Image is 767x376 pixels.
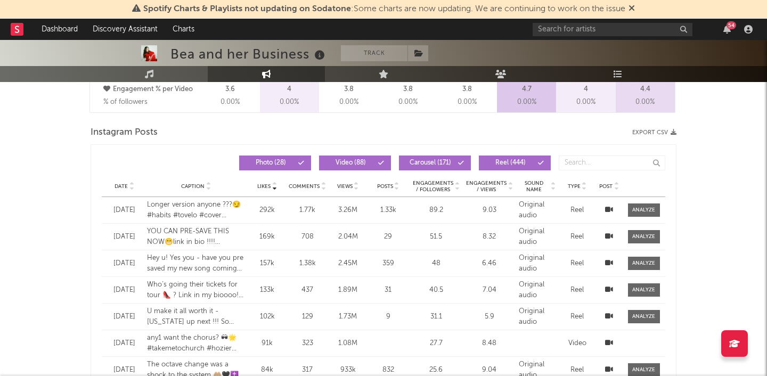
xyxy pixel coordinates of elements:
span: 0.00 % [398,96,418,109]
div: Original audio [519,226,556,247]
div: 51.5 [412,232,460,242]
div: 1.73M [331,312,364,322]
button: 54 [723,25,731,34]
div: 133k [251,285,284,296]
div: 9.04 [466,365,513,375]
div: 169k [251,232,284,242]
span: 0.00 % [635,96,655,109]
div: 7.04 [466,285,513,296]
div: 31.1 [412,312,460,322]
div: 359 [370,258,407,269]
div: Reel [561,258,593,269]
div: Reel [561,205,593,216]
div: 832 [370,365,407,375]
button: Reel(444) [479,156,551,170]
div: 9 [370,312,407,322]
span: Engagements / Followers [412,180,454,193]
div: 157k [251,258,284,269]
div: 8.32 [466,232,513,242]
div: 2.04M [331,232,364,242]
div: Reel [561,232,593,242]
span: Caption [181,183,205,190]
span: Views [337,183,353,190]
div: Original audio [519,280,556,300]
div: 84k [251,365,284,375]
a: Discovery Assistant [85,19,165,40]
div: 5.9 [466,312,513,322]
div: 102k [251,312,284,322]
span: 0.00 % [339,96,358,109]
div: 708 [289,232,326,242]
div: Reel [561,285,593,296]
a: Dashboard [34,19,85,40]
input: Search for artists [533,23,692,36]
div: [DATE] [107,232,142,242]
div: [DATE] [107,338,142,349]
span: Spotify Charts & Playlists not updating on Sodatone [143,5,351,13]
span: Dismiss [629,5,635,13]
p: 3.8 [403,83,413,96]
span: Post [599,183,613,190]
span: Likes [257,183,271,190]
div: Who’s going their tickets for tour 👠 ? Link in my bioooo!!! #maryonacross #cover #ghost #vocals #... [147,280,246,300]
div: 25.6 [412,365,460,375]
div: Original audio [519,253,556,274]
div: 48 [412,258,460,269]
div: [DATE] [107,205,142,216]
div: 40.5 [412,285,460,296]
p: 4 [584,83,588,96]
div: 437 [289,285,326,296]
div: 9.03 [466,205,513,216]
span: 0.00 % [458,96,477,109]
div: [DATE] [107,312,142,322]
span: Instagram Posts [91,126,158,139]
p: 3.6 [225,83,235,96]
div: 3.26M [331,205,364,216]
a: Charts [165,19,202,40]
div: 933k [331,365,364,375]
div: [DATE] [107,258,142,269]
button: Track [341,45,407,61]
span: 0.00 % [280,96,299,109]
span: Posts [377,183,393,190]
div: 323 [289,338,326,349]
div: Longer version anyone ???😏 #habits #tovelo #cover #vocals #acoustic #piano #alto [147,200,246,220]
div: Original audio [519,306,556,327]
div: 89.2 [412,205,460,216]
span: 0.00 % [517,96,536,109]
div: 54 [727,21,736,29]
span: 0.00 % [576,96,595,109]
span: Carousel ( 171 ) [406,160,455,166]
div: 2.45M [331,258,364,269]
input: Search... [559,156,665,170]
div: Original audio [519,200,556,220]
div: [DATE] [107,285,142,296]
p: 4.7 [522,83,532,96]
p: 3.8 [462,83,472,96]
div: Reel [561,312,593,322]
span: Date [115,183,128,190]
span: Comments [289,183,320,190]
div: 1.33k [370,205,407,216]
div: 292k [251,205,284,216]
span: % of followers [103,99,148,105]
span: Video ( 88 ) [326,160,375,166]
span: Photo ( 28 ) [246,160,295,166]
span: Reel ( 444 ) [486,160,535,166]
div: Bea and her Business [170,45,328,63]
div: 317 [289,365,326,375]
div: Hey u! Yes you - have you pre saved my new song coming out? LINK IN BIO bebeeey ❤️ #alwaysremembe... [147,253,246,274]
button: Export CSV [632,129,676,136]
div: U make it all worth it - [US_STATE] up next !!! So excited to see you guys ❤️ last few tickets in... [147,306,246,327]
div: 1.08M [331,338,364,349]
span: Engagements / Views [466,180,507,193]
p: 4 [287,83,291,96]
div: 1.77k [289,205,326,216]
div: Video [561,338,593,349]
span: Sound Name [519,180,550,193]
div: 8.48 [466,338,513,349]
div: 31 [370,285,407,296]
div: 129 [289,312,326,322]
span: 0.00 % [221,96,240,109]
button: Photo(28) [239,156,311,170]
